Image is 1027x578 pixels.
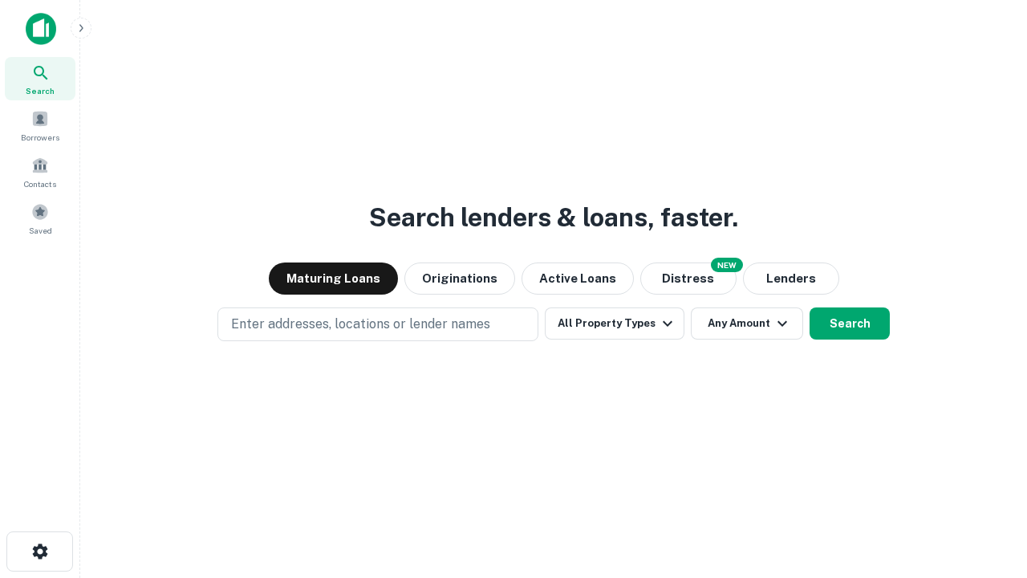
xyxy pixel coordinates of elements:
[711,258,743,272] div: NEW
[21,131,59,144] span: Borrowers
[545,307,684,340] button: All Property Types
[29,224,52,237] span: Saved
[522,263,634,295] button: Active Loans
[5,57,75,100] a: Search
[231,315,490,334] p: Enter addresses, locations or lender names
[369,198,738,237] h3: Search lenders & loans, faster.
[691,307,803,340] button: Any Amount
[5,197,75,240] a: Saved
[24,177,56,190] span: Contacts
[26,13,56,45] img: capitalize-icon.png
[947,450,1027,527] iframe: Chat Widget
[269,263,398,295] button: Maturing Loans
[5,150,75,193] a: Contacts
[404,263,515,295] button: Originations
[217,307,538,341] button: Enter addresses, locations or lender names
[26,84,55,97] span: Search
[640,263,737,295] button: Search distressed loans with lien and other non-mortgage details.
[743,263,839,295] button: Lenders
[5,104,75,147] a: Borrowers
[810,307,890,340] button: Search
